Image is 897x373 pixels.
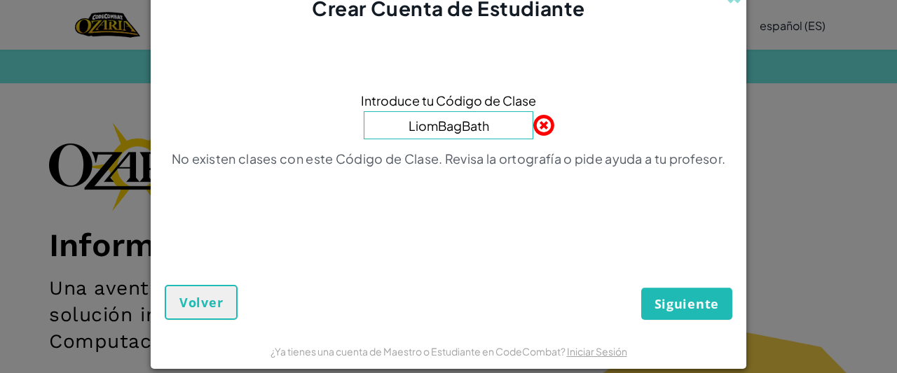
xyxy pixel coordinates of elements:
[179,294,223,311] span: Volver
[361,90,536,111] span: Introduce tu Código de Clase
[172,150,726,167] p: No existen clases con este Código de Clase. Revisa la ortografía o pide ayuda a tu profesor.
[641,288,732,320] button: Siguiente
[271,345,567,358] span: ¿Ya tienes una cuenta de Maestro o Estudiante en CodeCombat?
[567,345,627,358] a: Iniciar Sesión
[655,295,719,312] span: Siguiente
[165,285,238,320] button: Volver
